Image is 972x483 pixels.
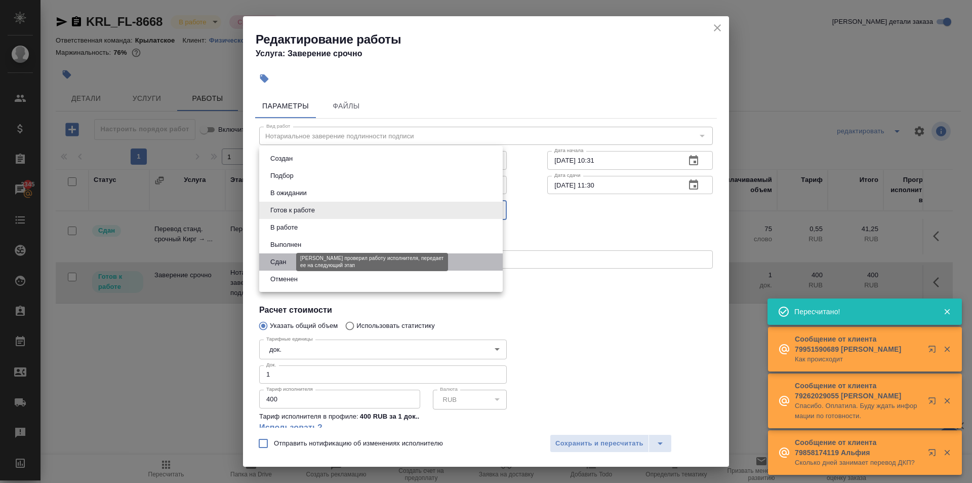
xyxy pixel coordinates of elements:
button: Сдан [267,256,289,268]
p: Сообщение от клиента 79858174119 Альфия [795,437,921,458]
button: Открыть в новой вкладке [922,339,946,363]
button: Отменен [267,274,301,285]
p: Как происходит [795,354,921,364]
p: Спасибо. Оплатила. Буду ждать информации по готовности. [795,401,921,421]
button: Выполнен [267,239,304,250]
p: Сколько дней занимает перевод ДКП? [795,458,921,468]
div: Пересчитано! [794,307,928,317]
button: Закрыть [937,396,957,405]
button: Открыть в новой вкладке [922,442,946,467]
button: Закрыть [937,448,957,457]
button: Закрыть [937,345,957,354]
button: Создан [267,153,296,164]
button: Подбор [267,170,297,181]
p: Сообщение от клиента 79951590689 [PERSON_NAME] [795,334,921,354]
p: Сообщение от клиента 79262029055 [PERSON_NAME] [795,381,921,401]
button: В ожидании [267,188,310,199]
button: В работе [267,222,301,233]
button: Открыть в новой вкладке [922,391,946,415]
button: Закрыть [937,307,957,316]
button: Готов к работе [267,205,318,216]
